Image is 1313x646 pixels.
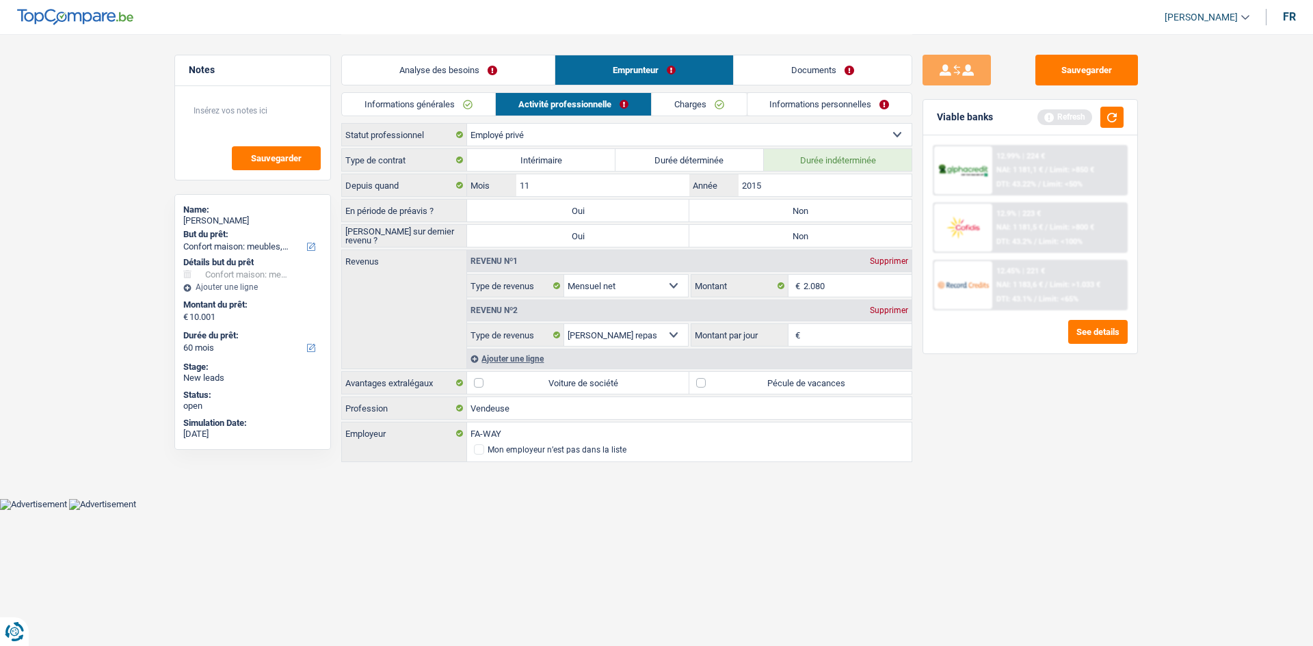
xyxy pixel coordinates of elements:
label: Durée du prêt: [183,330,319,341]
a: [PERSON_NAME] [1154,6,1249,29]
a: Analyse des besoins [342,55,555,85]
div: [PERSON_NAME] [183,215,322,226]
span: DTI: 43.2% [996,237,1032,246]
span: Limit: <50% [1043,180,1083,189]
a: Informations générales [342,93,495,116]
span: [PERSON_NAME] [1165,12,1238,23]
label: Non [689,225,912,247]
label: Depuis quand [342,174,467,196]
input: MM [516,174,689,196]
a: Emprunteur [555,55,733,85]
label: Durée déterminée [615,149,764,171]
span: / [1045,165,1048,174]
label: Montant du prêt: [183,299,319,310]
label: Statut professionnel [342,124,467,146]
div: 12.9% | 223 € [996,209,1041,218]
span: NAI: 1 183,6 € [996,280,1043,289]
a: Activité professionnelle [496,93,651,116]
label: Profession [342,397,467,419]
label: Employeur [342,422,467,444]
div: Simulation Date: [183,418,322,429]
div: fr [1283,10,1296,23]
div: Supprimer [866,306,912,314]
div: Revenu nº1 [467,257,521,265]
div: 12.45% | 221 € [996,267,1045,275]
div: Supprimer [866,257,912,265]
button: See details [1068,320,1128,344]
div: Name: [183,204,322,215]
div: 12.99% | 224 € [996,152,1045,161]
span: DTI: 43.1% [996,295,1032,304]
span: Limit: <65% [1039,295,1078,304]
input: AAAA [739,174,912,196]
span: / [1038,180,1041,189]
label: Montant par jour [691,324,788,346]
div: Mon employeur n’est pas dans la liste [488,446,626,454]
div: Ajouter une ligne [467,349,912,368]
label: Non [689,200,912,221]
span: DTI: 43.22% [996,180,1036,189]
img: Cofidis [938,215,988,240]
button: Sauvegarder [1035,55,1138,85]
label: Oui [467,225,689,247]
label: Pécule de vacances [689,372,912,394]
div: Revenu nº2 [467,306,521,314]
img: TopCompare Logo [17,9,133,25]
span: NAI: 1 181,5 € [996,223,1043,232]
a: Charges [652,93,747,116]
img: AlphaCredit [938,163,988,178]
div: Détails but du prêt [183,257,322,268]
span: / [1045,223,1048,232]
h5: Notes [189,64,317,76]
div: Ajouter une ligne [183,282,322,292]
label: Oui [467,200,689,221]
input: Cherchez votre employeur [467,422,912,444]
label: Intérimaire [467,149,615,171]
label: Durée indéterminée [764,149,912,171]
div: Status: [183,390,322,401]
label: Mois [467,174,516,196]
span: Limit: >1.033 € [1050,280,1100,289]
span: Limit: >850 € [1050,165,1094,174]
img: Advertisement [69,499,136,510]
img: Record Credits [938,272,988,297]
label: Avantages extralégaux [342,372,467,394]
a: Informations personnelles [747,93,912,116]
label: But du prêt: [183,229,319,240]
span: Sauvegarder [251,154,302,163]
label: Revenus [342,250,466,266]
label: Type de revenus [467,275,564,297]
label: Voiture de société [467,372,689,394]
label: Type de revenus [467,324,564,346]
div: New leads [183,373,322,383]
span: / [1034,237,1037,246]
div: Refresh [1037,109,1092,124]
span: € [788,275,804,297]
span: € [788,324,804,346]
button: Sauvegarder [232,146,321,170]
div: [DATE] [183,429,322,440]
span: / [1045,280,1048,289]
div: open [183,401,322,412]
div: Viable banks [937,111,993,123]
label: Année [689,174,738,196]
div: Stage: [183,362,322,373]
span: Limit: >800 € [1050,223,1094,232]
label: [PERSON_NAME] sur dernier revenu ? [342,225,467,247]
a: Documents [734,55,912,85]
label: En période de préavis ? [342,200,467,221]
label: Type de contrat [342,149,467,171]
span: NAI: 1 181,1 € [996,165,1043,174]
label: Montant [691,275,788,297]
span: Limit: <100% [1039,237,1083,246]
span: / [1034,295,1037,304]
span: € [183,312,188,323]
